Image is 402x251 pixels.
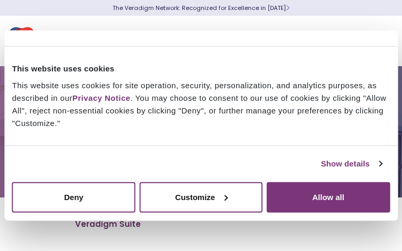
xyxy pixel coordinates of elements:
[112,4,290,12] a: The Veradigm Network: Recognized for Excellence in [DATE]Learn More
[75,219,141,229] a: Veradigm Suite
[12,182,136,212] button: Deny
[321,158,382,170] a: Show details
[139,182,263,212] button: Customize
[266,182,390,212] button: Allow all
[370,27,386,55] button: Toggle Navigation Menu
[8,24,134,58] img: Veradigm logo
[12,79,390,129] div: This website uses cookies for site operation, security, personalization, and analytics purposes, ...
[286,4,290,12] span: Learn More
[73,93,130,102] a: Privacy Notice
[12,62,390,75] div: This website uses cookies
